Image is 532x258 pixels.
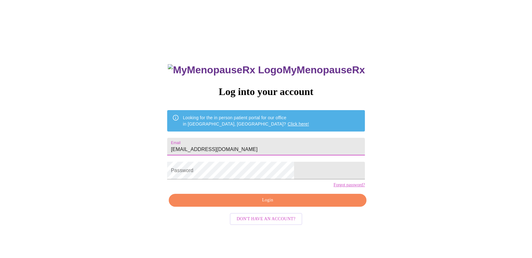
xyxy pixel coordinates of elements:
[288,121,309,126] a: Click here!
[228,216,304,221] a: Don't have an account?
[176,196,359,204] span: Login
[168,64,282,76] img: MyMenopauseRx Logo
[333,182,365,188] a: Forgot password?
[183,112,309,130] div: Looking for the in person patient portal for our office in [GEOGRAPHIC_DATA], [GEOGRAPHIC_DATA]?
[167,86,365,98] h3: Log into your account
[169,194,366,207] button: Login
[230,213,303,225] button: Don't have an account?
[168,64,365,76] h3: MyMenopauseRx
[237,215,296,223] span: Don't have an account?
